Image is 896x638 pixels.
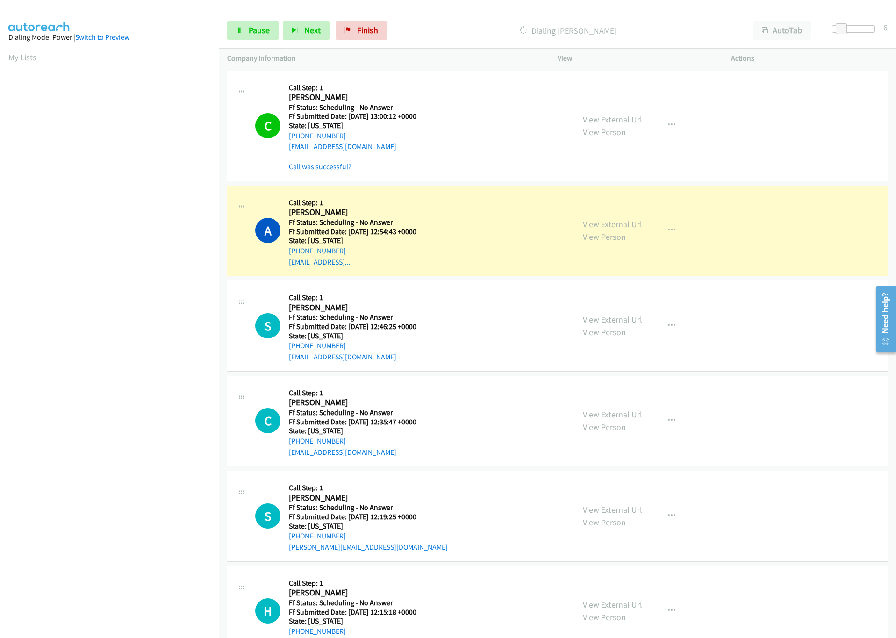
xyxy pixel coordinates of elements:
[583,599,642,610] a: View External Url
[8,52,36,63] a: My Lists
[883,21,888,34] div: 6
[289,207,416,218] h2: [PERSON_NAME]
[304,25,321,36] span: Next
[583,504,642,515] a: View External Url
[583,517,626,528] a: View Person
[558,53,714,64] p: View
[289,512,448,522] h5: Ff Submitted Date: [DATE] 12:19:25 +0000
[227,21,279,40] a: Pause
[336,21,387,40] a: Finish
[289,218,416,227] h5: Ff Status: Scheduling - No Answer
[583,422,626,432] a: View Person
[289,448,396,457] a: [EMAIL_ADDRESS][DOMAIN_NAME]
[255,313,280,338] h1: S
[289,162,351,171] a: Call was successful?
[583,127,626,137] a: View Person
[249,25,270,36] span: Pause
[283,21,330,40] button: Next
[289,437,346,445] a: [PHONE_NUMBER]
[289,92,416,103] h2: [PERSON_NAME]
[289,588,416,598] h2: [PERSON_NAME]
[289,83,416,93] h5: Call Step: 1
[583,409,642,420] a: View External Url
[289,397,416,408] h2: [PERSON_NAME]
[289,388,416,398] h5: Call Step: 1
[289,236,416,245] h5: State: [US_STATE]
[583,314,642,325] a: View External Url
[227,53,541,64] p: Company Information
[289,483,448,493] h5: Call Step: 1
[255,598,280,624] h1: H
[255,598,280,624] div: The call is yet to be attempted
[255,113,280,138] h1: C
[289,331,416,341] h5: State: [US_STATE]
[583,219,642,229] a: View External Url
[255,503,280,529] h1: S
[357,25,378,36] span: Finish
[583,327,626,337] a: View Person
[583,114,642,125] a: View External Url
[289,579,416,588] h5: Call Step: 1
[583,612,626,623] a: View Person
[8,32,210,43] div: Dialing Mode: Power |
[289,417,416,427] h5: Ff Submitted Date: [DATE] 12:35:47 +0000
[255,218,280,243] h1: A
[289,293,416,302] h5: Call Step: 1
[289,313,416,322] h5: Ff Status: Scheduling - No Answer
[583,231,626,242] a: View Person
[289,227,416,237] h5: Ff Submitted Date: [DATE] 12:54:43 +0000
[289,627,346,636] a: [PHONE_NUMBER]
[289,503,448,512] h5: Ff Status: Scheduling - No Answer
[289,258,351,266] a: [EMAIL_ADDRESS]...
[753,21,811,40] button: AutoTab
[289,608,416,617] h5: Ff Submitted Date: [DATE] 12:15:18 +0000
[289,322,416,331] h5: Ff Submitted Date: [DATE] 12:46:25 +0000
[289,493,448,503] h2: [PERSON_NAME]
[289,103,416,112] h5: Ff Status: Scheduling - No Answer
[289,598,416,608] h5: Ff Status: Scheduling - No Answer
[289,616,416,626] h5: State: [US_STATE]
[289,543,448,552] a: [PERSON_NAME][EMAIL_ADDRESS][DOMAIN_NAME]
[289,302,416,313] h2: [PERSON_NAME]
[289,142,396,151] a: [EMAIL_ADDRESS][DOMAIN_NAME]
[289,408,416,417] h5: Ff Status: Scheduling - No Answer
[8,72,219,516] iframe: Dialpad
[400,24,736,37] p: Dialing [PERSON_NAME]
[75,33,129,42] a: Switch to Preview
[869,282,896,356] iframe: Resource Center
[289,131,346,140] a: [PHONE_NUMBER]
[289,198,416,208] h5: Call Step: 1
[255,503,280,529] div: The call is yet to be attempted
[289,522,448,531] h5: State: [US_STATE]
[289,341,346,350] a: [PHONE_NUMBER]
[289,352,396,361] a: [EMAIL_ADDRESS][DOMAIN_NAME]
[289,112,416,121] h5: Ff Submitted Date: [DATE] 13:00:12 +0000
[289,426,416,436] h5: State: [US_STATE]
[731,53,888,64] p: Actions
[255,408,280,433] h1: C
[289,531,346,540] a: [PHONE_NUMBER]
[289,246,346,255] a: [PHONE_NUMBER]
[289,121,416,130] h5: State: [US_STATE]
